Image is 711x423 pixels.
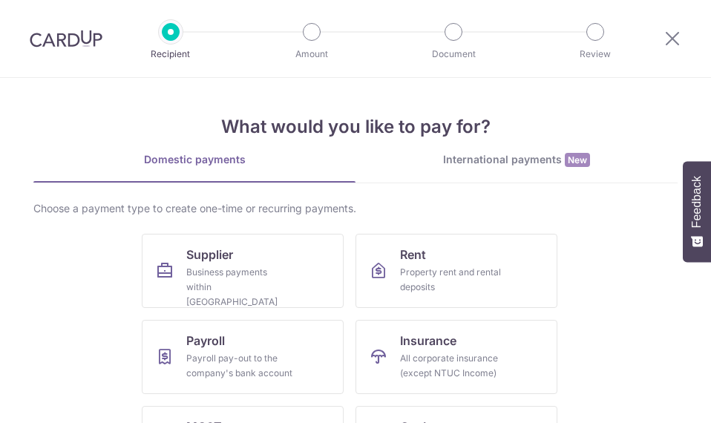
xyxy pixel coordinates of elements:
span: Supplier [186,246,233,263]
div: Choose a payment type to create one-time or recurring payments. [33,201,678,216]
a: InsuranceAll corporate insurance (except NTUC Income) [355,320,557,394]
div: Property rent and rental deposits [400,265,507,295]
p: Amount [270,47,353,62]
a: PayrollPayroll pay-out to the company's bank account [142,320,344,394]
span: Payroll [186,332,225,350]
span: Feedback [690,176,704,228]
span: New [565,153,590,167]
iframe: Opens a widget where you can find more information [616,378,696,416]
div: International payments [355,152,678,168]
div: Payroll pay-out to the company's bank account [186,351,293,381]
a: RentProperty rent and rental deposits [355,234,557,308]
button: Feedback - Show survey [683,161,711,262]
span: Rent [400,246,426,263]
a: SupplierBusiness payments within [GEOGRAPHIC_DATA] [142,234,344,308]
span: Insurance [400,332,456,350]
p: Recipient [129,47,212,62]
img: CardUp [30,30,102,47]
p: Review [554,47,637,62]
div: Business payments within [GEOGRAPHIC_DATA] [186,265,293,309]
div: All corporate insurance (except NTUC Income) [400,351,507,381]
div: Domestic payments [33,152,355,167]
p: Document [412,47,495,62]
h4: What would you like to pay for? [33,114,678,140]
